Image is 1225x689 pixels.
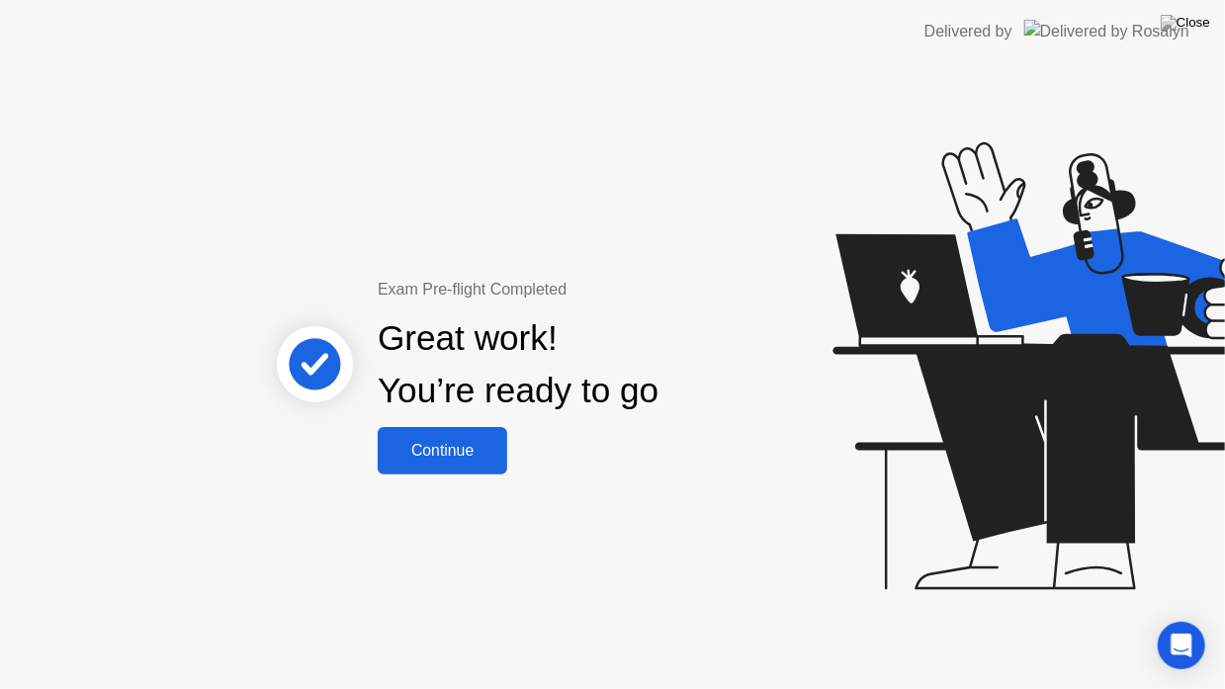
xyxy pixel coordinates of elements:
img: Delivered by Rosalyn [1024,20,1189,43]
div: Continue [384,442,501,460]
div: Great work! You’re ready to go [378,312,658,417]
img: Close [1161,15,1210,31]
button: Continue [378,427,507,474]
div: Open Intercom Messenger [1158,622,1205,669]
div: Delivered by [924,20,1012,43]
div: Exam Pre-flight Completed [378,278,786,301]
